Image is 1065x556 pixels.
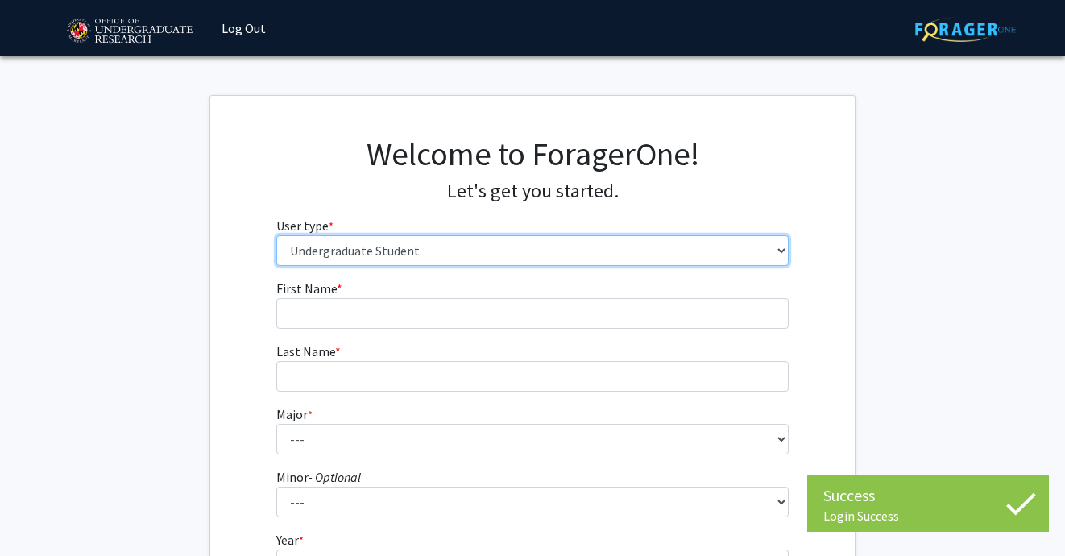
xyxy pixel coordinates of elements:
label: Year [276,530,304,550]
i: - Optional [309,469,361,485]
div: Login Success [823,508,1033,524]
div: Success [823,483,1033,508]
label: Minor [276,467,361,487]
img: ForagerOne Logo [915,17,1016,42]
h1: Welcome to ForagerOne! [276,135,789,173]
span: Last Name [276,343,335,359]
label: User type [276,216,334,235]
h4: Let's get you started. [276,180,789,203]
span: First Name [276,280,337,297]
img: University of Maryland Logo [61,11,197,52]
iframe: Chat [12,483,68,544]
label: Major [276,405,313,424]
